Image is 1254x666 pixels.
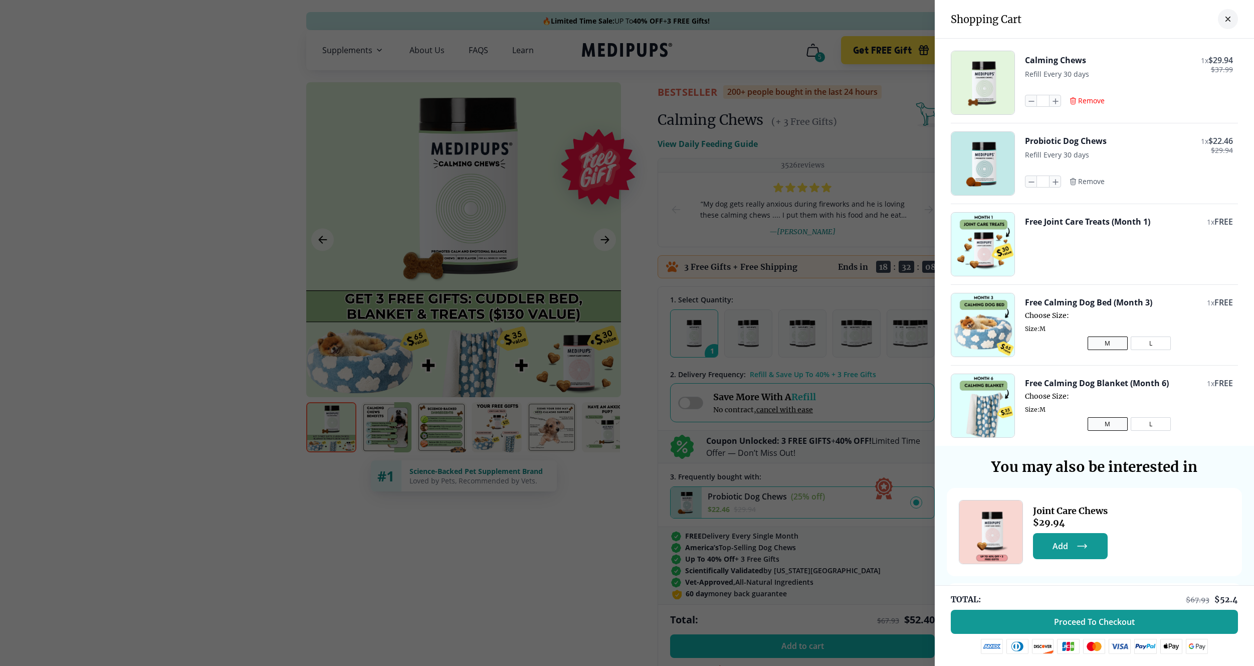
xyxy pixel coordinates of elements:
[951,213,1014,276] img: Free Joint Care Treats (Month 1)
[1069,177,1105,186] button: Remove
[1214,594,1238,604] span: $ 52.4
[1025,406,1233,413] span: Size: M
[1211,146,1233,154] span: $ 29.94
[1131,337,1171,350] button: L
[947,458,1242,476] h3: You may also be interested in
[1207,298,1214,307] span: 1 x
[1025,150,1089,159] span: Refill Every 30 days
[1201,136,1208,146] span: 1 x
[951,51,1014,114] img: Calming Chews
[1134,639,1157,654] img: paypal
[959,500,1023,564] a: Joint Care Chews
[1208,135,1233,146] span: $ 22.46
[1033,505,1108,528] a: Joint Care Chews$29.94
[1186,639,1208,654] img: google
[1207,379,1214,388] span: 1 x
[951,594,981,605] span: TOTAL:
[1033,517,1108,528] span: $ 29.94
[981,639,1003,654] img: amex
[959,501,1022,564] img: Joint Care Chews
[1025,325,1233,332] span: Size: M
[1109,639,1131,654] img: visa
[951,13,1021,26] h3: Shopping Cart
[1033,505,1108,517] span: Joint Care Chews
[1033,533,1108,559] button: Add
[1025,69,1089,79] span: Refill Every 30 days
[1025,311,1233,320] span: Choose Size:
[1025,378,1169,389] button: Free Calming Dog Blanket (Month 6)
[1078,96,1105,105] span: Remove
[1078,177,1105,186] span: Remove
[1131,417,1171,431] button: L
[1025,216,1150,227] button: Free Joint Care Treats (Month 1)
[1208,55,1233,66] span: $ 29.94
[1057,639,1080,654] img: jcb
[1160,639,1182,654] img: apple
[1186,595,1209,604] span: $ 67.93
[951,374,1014,437] img: Free Calming Dog Blanket (Month 6)
[1083,639,1105,654] img: mastercard
[1218,9,1238,29] button: close-cart
[1069,96,1105,105] button: Remove
[1006,639,1028,654] img: diners-club
[1207,217,1214,227] span: 1 x
[1053,541,1068,551] span: Add
[951,132,1014,195] img: Probiotic Dog Chews
[1025,297,1152,308] button: Free Calming Dog Bed (Month 3)
[1088,417,1128,431] button: M
[1201,56,1208,65] span: 1 x
[1214,297,1233,308] span: FREE
[951,610,1238,634] button: Proceed To Checkout
[1025,392,1233,401] span: Choose Size:
[1088,337,1128,350] button: M
[951,293,1014,357] img: Free Calming Dog Bed (Month 3)
[1214,378,1233,389] span: FREE
[1025,55,1086,66] button: Calming Chews
[1032,639,1054,654] img: discover
[1211,66,1233,74] span: $ 37.99
[1214,216,1233,227] span: FREE
[1054,617,1135,627] span: Proceed To Checkout
[1025,135,1107,146] button: Probiotic Dog Chews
